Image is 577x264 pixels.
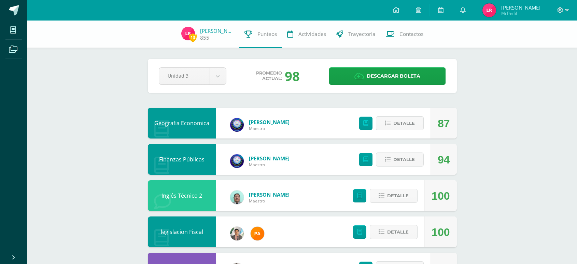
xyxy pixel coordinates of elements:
[148,180,216,211] div: Inglés Técnico 2
[249,155,290,162] a: [PERSON_NAME]
[285,67,300,85] div: 98
[249,191,290,198] a: [PERSON_NAME]
[501,10,540,16] span: Mi Perfil
[200,34,209,41] a: 855
[249,126,290,131] span: Maestro
[393,153,415,166] span: Detalle
[393,117,415,130] span: Detalle
[399,30,423,38] span: Contactos
[329,67,446,85] a: Descargar boleta
[230,118,244,132] img: 38991008722c8d66f2d85f4b768620e4.png
[256,70,282,81] span: Promedio actual:
[482,3,496,17] img: 964ca9894ede580144e497e08e3aa946.png
[381,21,428,48] a: Contactos
[367,68,420,84] span: Descargar boleta
[148,108,216,138] div: Geografia Economica
[181,27,195,40] img: 964ca9894ede580144e497e08e3aa946.png
[230,190,244,204] img: d4d564538211de5578f7ad7a2fdd564e.png
[251,227,264,240] img: 81049356b3b16f348f04480ea0cb6817.png
[168,68,201,84] span: Unidad 3
[370,225,418,239] button: Detalle
[501,4,540,11] span: [PERSON_NAME]
[432,181,450,211] div: 100
[189,33,197,42] span: 13
[387,226,409,238] span: Detalle
[257,30,277,38] span: Punteos
[230,227,244,240] img: d725921d36275491089fe2b95fc398a7.png
[438,108,450,139] div: 87
[159,68,226,84] a: Unidad 3
[249,119,290,126] a: [PERSON_NAME]
[376,153,424,167] button: Detalle
[348,30,376,38] span: Trayectoria
[370,189,418,203] button: Detalle
[432,217,450,248] div: 100
[249,162,290,168] span: Maestro
[148,144,216,175] div: Finanzas Públicas
[239,21,282,48] a: Punteos
[282,21,331,48] a: Actividades
[200,27,234,34] a: [PERSON_NAME]
[230,154,244,168] img: 38991008722c8d66f2d85f4b768620e4.png
[298,30,326,38] span: Actividades
[331,21,381,48] a: Trayectoria
[387,189,409,202] span: Detalle
[438,144,450,175] div: 94
[249,198,290,204] span: Maestro
[148,216,216,247] div: legislacion Fiscal
[376,116,424,130] button: Detalle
